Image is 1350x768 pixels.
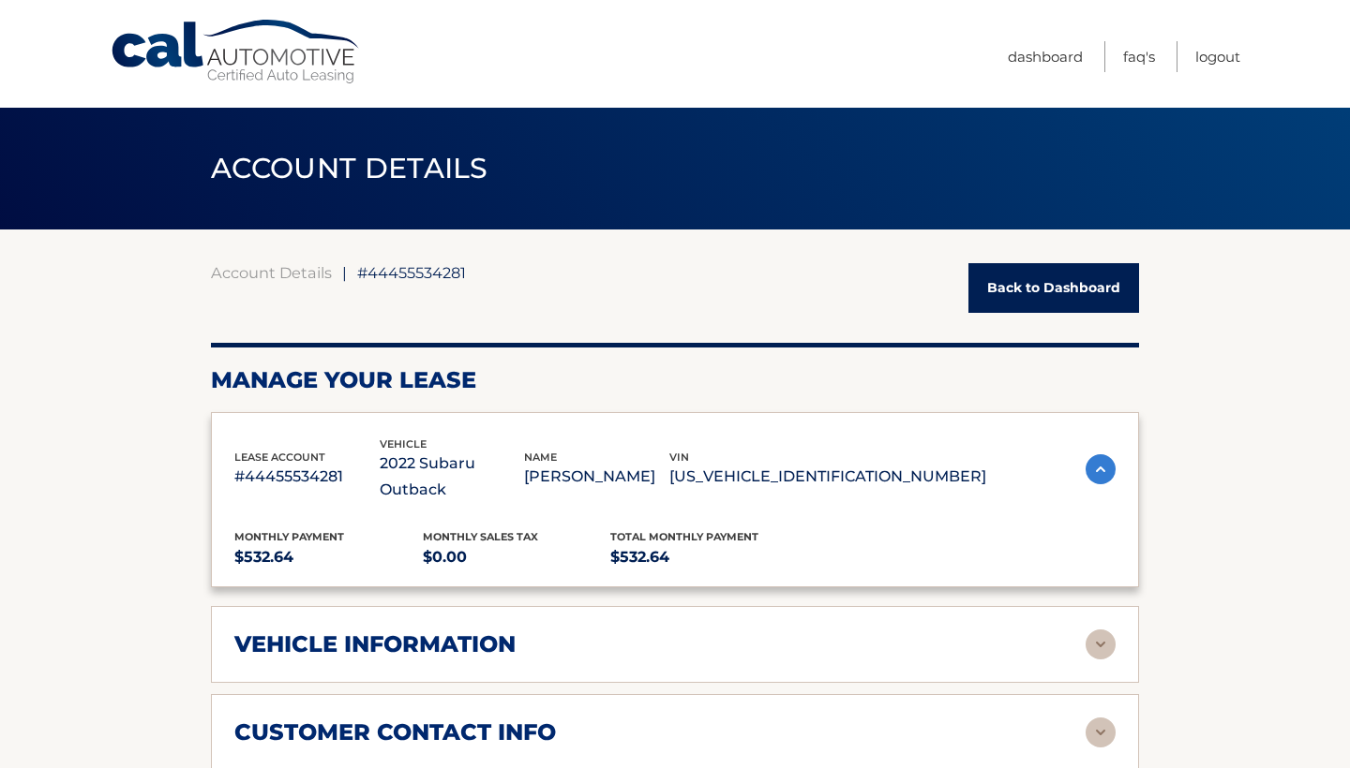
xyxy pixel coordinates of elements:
[380,437,427,450] span: vehicle
[234,718,556,746] h2: customer contact info
[610,544,799,570] p: $532.64
[234,530,344,543] span: Monthly Payment
[1086,629,1116,659] img: accordion-rest.svg
[234,544,423,570] p: $532.64
[524,450,557,464] span: name
[234,464,380,490] p: #44455534281
[1086,717,1116,747] img: accordion-rest.svg
[669,464,986,490] p: [US_VEHICLE_IDENTIFICATION_NUMBER]
[1086,454,1116,484] img: accordion-active.svg
[211,366,1139,394] h2: Manage Your Lease
[423,544,611,570] p: $0.00
[234,450,325,464] span: lease account
[342,263,347,282] span: |
[610,530,758,543] span: Total Monthly Payment
[357,263,466,282] span: #44455534281
[968,263,1139,313] a: Back to Dashboard
[110,19,363,85] a: Cal Automotive
[211,151,488,185] span: ACCOUNT DETAILS
[1123,41,1155,72] a: FAQ's
[234,630,516,658] h2: vehicle information
[211,263,332,282] a: Account Details
[524,464,669,490] p: [PERSON_NAME]
[1008,41,1083,72] a: Dashboard
[1195,41,1240,72] a: Logout
[423,530,538,543] span: Monthly sales Tax
[380,450,525,503] p: 2022 Subaru Outback
[669,450,689,464] span: vin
